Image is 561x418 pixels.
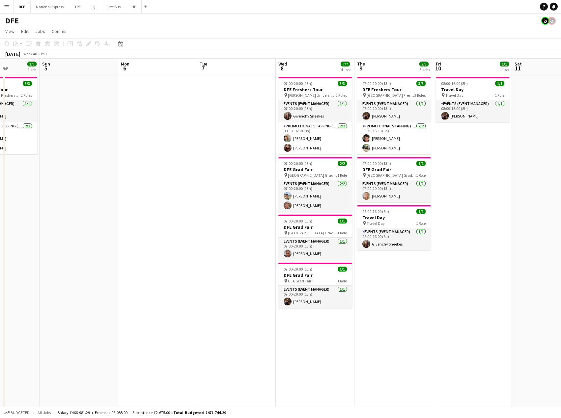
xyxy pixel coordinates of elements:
[58,410,226,415] div: Salary £466 981.29 + Expenses £2 088.00 + Subsistence £2 675.00 =
[49,27,69,36] a: Comms
[33,27,48,36] a: Jobs
[3,27,17,36] a: View
[69,0,86,13] button: TPE
[11,410,30,415] span: Budgeted
[101,0,126,13] button: First Bus
[5,51,20,57] div: [DATE]
[52,28,67,34] span: Comms
[86,0,101,13] button: IQ
[36,410,52,415] span: All jobs
[541,17,549,25] app-user-avatar: Tim Bodenham
[18,27,31,36] a: Edit
[126,0,142,13] button: HP
[173,410,226,415] span: Total Budgeted £471 744.29
[3,409,31,416] button: Budgeted
[548,17,556,25] app-user-avatar: Tim Bodenham
[35,28,45,34] span: Jobs
[41,51,47,56] div: BST
[21,28,29,34] span: Edit
[5,28,14,34] span: View
[22,51,38,56] span: Week 40
[31,0,69,13] button: National Express
[5,16,19,26] h1: DFE
[14,0,31,13] button: DFE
